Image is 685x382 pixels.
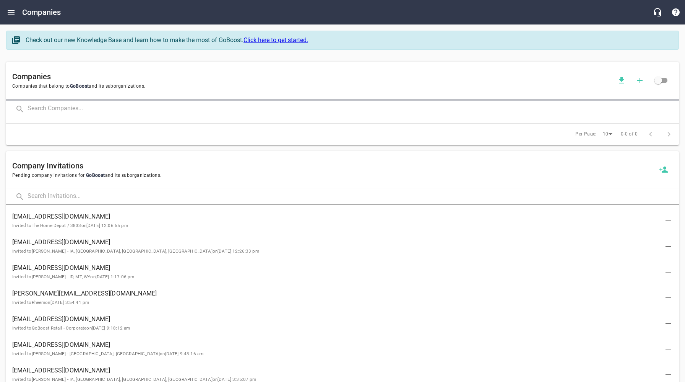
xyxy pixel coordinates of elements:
[575,131,597,138] span: Per Page:
[12,366,661,375] span: [EMAIL_ADDRESS][DOMAIN_NAME]
[12,263,661,273] span: [EMAIL_ADDRESS][DOMAIN_NAME]
[12,377,256,382] small: Invited to [PERSON_NAME] - IA, [GEOGRAPHIC_DATA], [GEOGRAPHIC_DATA], [GEOGRAPHIC_DATA] on [DATE] ...
[28,101,679,117] input: Search Companies...
[659,314,677,333] button: Delete Invitation
[12,70,612,83] h6: Companies
[12,274,134,279] small: Invited to [PERSON_NAME] - ID, MT, WY on [DATE] 1:17:06 pm
[659,263,677,281] button: Delete Invitation
[667,3,685,21] button: Support Portal
[654,160,673,179] button: Invite a new company
[22,6,61,18] h6: Companies
[12,289,661,298] span: [PERSON_NAME][EMAIL_ADDRESS][DOMAIN_NAME]
[649,71,667,90] span: Click to view all companies
[659,237,677,256] button: Delete Invitation
[12,340,661,349] span: [EMAIL_ADDRESS][DOMAIN_NAME]
[648,3,667,21] button: Live Chat
[12,325,130,331] small: Invited to GoBoost Retail - Corporate on [DATE] 9:18:12 am
[659,212,677,230] button: Delete Invitation
[12,83,612,90] span: Companies that belong to and its suborganizations.
[612,71,631,90] button: Download companies
[659,289,677,307] button: Delete Invitation
[659,340,677,358] button: Delete Invitation
[12,172,654,180] span: Pending company invitations for and its suborganizations.
[84,173,105,178] span: GoBoost
[243,36,308,44] a: Click here to get started.
[12,223,128,228] small: Invited to The Home Depot / 3833 on [DATE] 12:06:55 pm
[600,129,615,139] div: 10
[621,131,638,138] span: 0-0 of 0
[12,160,654,172] h6: Company Invitations
[2,3,20,21] button: Open drawer
[12,300,89,305] small: Invited to Rheem on [DATE] 3:54:41 pm
[12,212,661,221] span: [EMAIL_ADDRESS][DOMAIN_NAME]
[12,238,661,247] span: [EMAIL_ADDRESS][DOMAIN_NAME]
[70,83,89,89] span: GoBoost
[12,315,661,324] span: [EMAIL_ADDRESS][DOMAIN_NAME]
[12,351,203,356] small: Invited to [PERSON_NAME] - [GEOGRAPHIC_DATA], [GEOGRAPHIC_DATA] on [DATE] 9:43:16 am
[26,36,671,45] div: Check out our new Knowledge Base and learn how to make the most of GoBoost.
[28,188,679,205] input: Search Invitations...
[12,248,259,254] small: Invited to [PERSON_NAME] - IA, [GEOGRAPHIC_DATA], [GEOGRAPHIC_DATA], [GEOGRAPHIC_DATA] on [DATE] ...
[631,71,649,90] button: Add a new company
